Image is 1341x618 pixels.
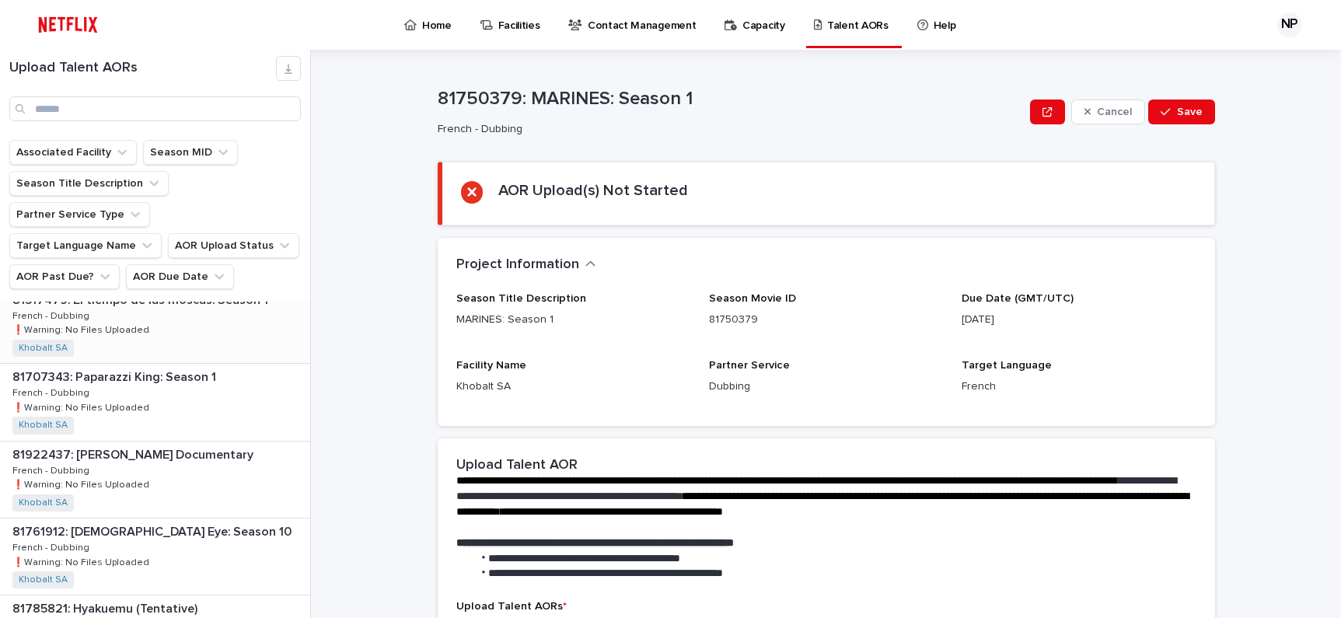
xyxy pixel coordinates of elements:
[456,457,578,474] h2: Upload Talent AOR
[12,400,152,414] p: ❗️Warning: No Files Uploaded
[12,367,219,385] p: 81707343: Paparazzi King: Season 1
[962,360,1052,371] span: Target Language
[709,379,943,395] p: Dubbing
[962,379,1196,395] p: French
[126,264,234,289] button: AOR Due Date
[438,88,1025,110] p: 81750379: MARINES: Season 1
[456,312,690,328] p: MARINES: Season 1
[19,574,68,585] a: Khobalt SA
[12,539,93,553] p: French - Dubbing
[709,312,943,328] p: 81750379
[9,171,169,196] button: Season Title Description
[1177,106,1203,117] span: Save
[1277,12,1302,37] div: NP
[19,420,68,431] a: Khobalt SA
[9,264,120,289] button: AOR Past Due?
[12,445,257,463] p: 81922437: [PERSON_NAME] Documentary
[456,257,596,274] button: Project Information
[12,599,201,616] p: 81785821: Hyakuemu (Tentative)
[709,360,790,371] span: Partner Service
[168,233,299,258] button: AOR Upload Status
[456,379,690,395] p: Khobalt SA
[456,360,526,371] span: Facility Name
[962,312,1196,328] p: [DATE]
[1071,100,1146,124] button: Cancel
[9,233,162,258] button: Target Language Name
[12,477,152,491] p: ❗️Warning: No Files Uploaded
[19,498,68,508] a: Khobalt SA
[9,96,301,121] input: Search
[12,554,152,568] p: ❗️Warning: No Files Uploaded
[438,123,1018,136] p: French - Dubbing
[19,343,68,354] a: Khobalt SA
[143,140,238,165] button: Season MID
[498,181,688,200] h2: AOR Upload(s) Not Started
[9,60,276,77] h1: Upload Talent AORs
[12,322,152,336] p: ❗️Warning: No Files Uploaded
[12,385,93,399] p: French - Dubbing
[456,257,579,274] h2: Project Information
[1097,106,1132,117] span: Cancel
[456,293,586,304] span: Season Title Description
[9,202,150,227] button: Partner Service Type
[709,293,796,304] span: Season Movie ID
[456,601,567,612] span: Upload Talent AORs
[9,140,137,165] button: Associated Facility
[1148,100,1214,124] button: Save
[12,522,295,539] p: 81761912: [DEMOGRAPHIC_DATA] Eye: Season 10
[31,9,105,40] img: ifQbXi3ZQGMSEF7WDB7W
[12,463,93,477] p: French - Dubbing
[12,308,93,322] p: French - Dubbing
[962,293,1074,304] span: Due Date (GMT/UTC)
